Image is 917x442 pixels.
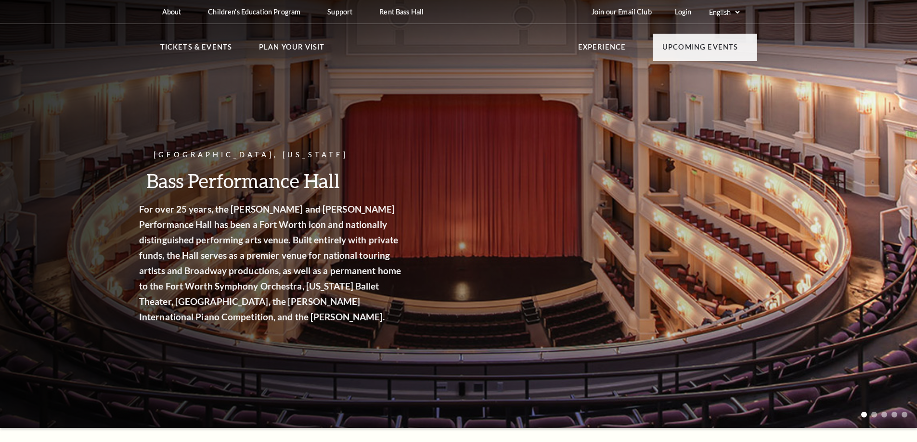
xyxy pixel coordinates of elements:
[156,203,418,322] strong: For over 25 years, the [PERSON_NAME] and [PERSON_NAME] Performance Hall has been a Fort Worth ico...
[707,8,741,17] select: Select:
[208,8,300,16] p: Children's Education Program
[662,41,738,59] p: Upcoming Events
[156,149,421,161] p: [GEOGRAPHIC_DATA], [US_STATE]
[578,41,626,59] p: Experience
[156,168,421,193] h3: Bass Performance Hall
[259,41,325,59] p: Plan Your Visit
[327,8,352,16] p: Support
[379,8,424,16] p: Rent Bass Hall
[162,8,181,16] p: About
[160,41,232,59] p: Tickets & Events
